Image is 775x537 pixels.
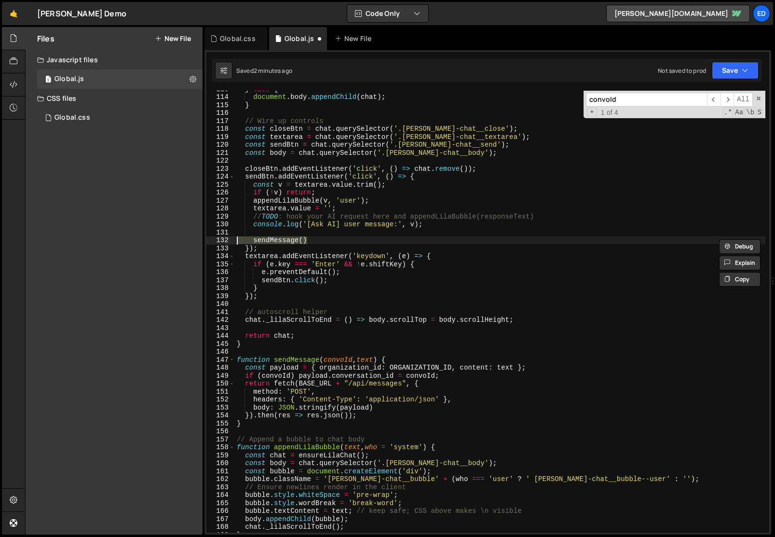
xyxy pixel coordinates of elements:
[37,108,203,127] div: 16903/46267.css
[236,67,292,75] div: Saved
[347,5,428,22] button: Code Only
[206,459,235,468] div: 160
[206,452,235,460] div: 159
[45,76,51,84] span: 1
[206,332,235,340] div: 144
[206,93,235,101] div: 114
[719,256,761,270] button: Explain
[206,101,235,110] div: 115
[206,141,235,149] div: 120
[206,364,235,372] div: 148
[707,93,721,107] span: ​
[206,165,235,173] div: 123
[658,67,706,75] div: Not saved to prod
[206,220,235,229] div: 130
[745,108,755,117] span: Whole Word Search
[206,468,235,476] div: 161
[206,276,235,285] div: 137
[206,340,235,348] div: 145
[206,213,235,221] div: 129
[206,229,235,237] div: 131
[206,292,235,301] div: 139
[206,436,235,444] div: 157
[206,420,235,428] div: 155
[606,5,750,22] a: [PERSON_NAME][DOMAIN_NAME]
[206,380,235,388] div: 150
[586,93,707,107] input: Search for
[587,108,597,117] span: Toggle Replace mode
[206,189,235,197] div: 126
[206,117,235,125] div: 117
[206,197,235,205] div: 127
[54,113,90,122] div: Global.css
[206,149,235,157] div: 121
[206,181,235,189] div: 125
[206,491,235,499] div: 164
[206,427,235,436] div: 156
[206,324,235,332] div: 143
[206,316,235,324] div: 142
[206,157,235,165] div: 122
[719,272,761,287] button: Copy
[721,93,734,107] span: ​
[712,62,759,79] button: Save
[206,308,235,317] div: 141
[206,125,235,133] div: 118
[335,34,375,43] div: New File
[206,245,235,253] div: 133
[206,475,235,483] div: 162
[597,109,622,117] span: 1 of 4
[285,34,314,43] div: Global.js
[206,515,235,523] div: 167
[206,499,235,508] div: 165
[206,396,235,404] div: 152
[734,93,753,107] span: Alt-Enter
[206,372,235,380] div: 149
[2,2,26,25] a: 🤙
[206,388,235,396] div: 151
[54,75,84,83] div: Global.js
[206,268,235,276] div: 136
[206,236,235,245] div: 132
[37,33,54,44] h2: Files
[206,523,235,531] div: 168
[734,108,744,117] span: CaseSensitive Search
[206,348,235,356] div: 146
[206,252,235,261] div: 134
[206,284,235,292] div: 138
[254,67,292,75] div: 2 minutes ago
[155,35,191,42] button: New File
[206,507,235,515] div: 166
[206,109,235,117] div: 116
[206,205,235,213] div: 128
[756,108,762,117] span: Search In Selection
[206,443,235,452] div: 158
[206,483,235,492] div: 163
[723,108,733,117] span: RegExp Search
[26,89,203,108] div: CSS files
[206,261,235,269] div: 135
[206,300,235,308] div: 140
[37,69,203,89] div: 16903/46266.js
[753,5,770,22] a: Ed
[206,133,235,141] div: 119
[206,412,235,420] div: 154
[220,34,256,43] div: Global.css
[719,239,761,254] button: Debug
[206,356,235,364] div: 147
[26,50,203,69] div: Javascript files
[206,404,235,412] div: 153
[37,8,126,19] div: [PERSON_NAME] Demo
[206,173,235,181] div: 124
